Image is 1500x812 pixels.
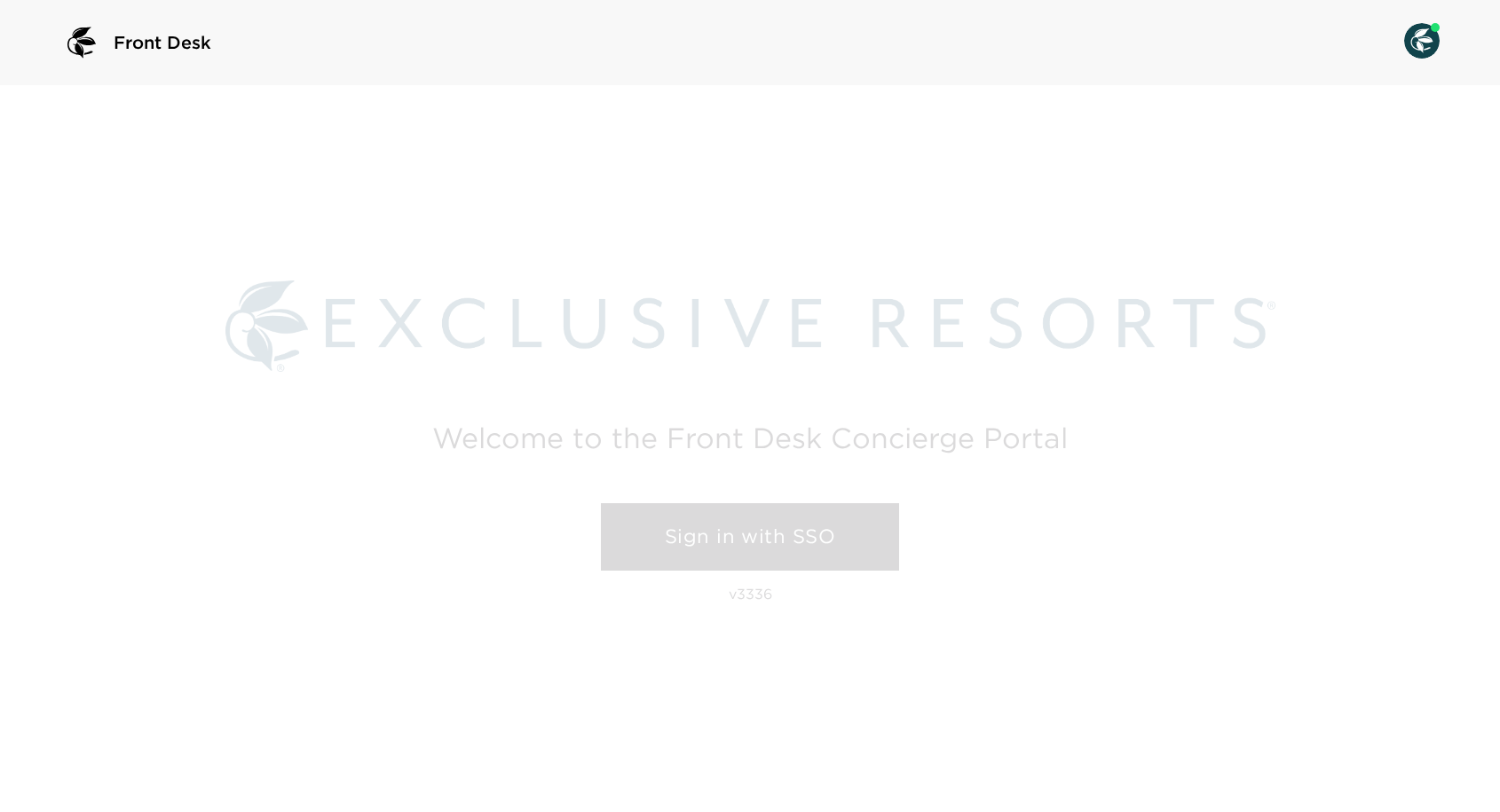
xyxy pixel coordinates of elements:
[601,503,899,571] a: Sign in with SSO
[114,30,211,55] span: Front Desk
[1404,23,1440,59] img: User
[225,280,1275,372] img: Exclusive Resorts logo
[60,21,103,64] img: logo
[729,585,772,603] p: v3336
[432,424,1068,452] h2: Welcome to the Front Desk Concierge Portal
